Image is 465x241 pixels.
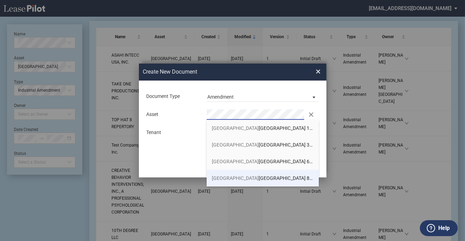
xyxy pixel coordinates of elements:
[143,68,291,76] h2: Create New Document
[212,142,319,148] span: [GEOGRAPHIC_DATA] 30-31
[207,170,319,186] li: [GEOGRAPHIC_DATA][GEOGRAPHIC_DATA] 8-9
[212,175,259,181] span: [GEOGRAPHIC_DATA]
[139,64,326,177] md-dialog: Create New ...
[212,159,259,164] span: [GEOGRAPHIC_DATA]
[212,159,314,164] span: [GEOGRAPHIC_DATA] 6-7
[207,120,319,136] li: [GEOGRAPHIC_DATA][GEOGRAPHIC_DATA] 1-3
[212,125,314,131] span: [GEOGRAPHIC_DATA] 1-3
[438,224,450,233] label: Help
[207,153,319,170] li: [GEOGRAPHIC_DATA][GEOGRAPHIC_DATA] 6-7
[212,175,314,181] span: [GEOGRAPHIC_DATA] 8-9
[207,91,319,102] md-select: Document Type: Amendment
[207,94,234,100] div: Amendment
[142,129,202,136] div: Tenant
[207,136,319,153] li: [GEOGRAPHIC_DATA][GEOGRAPHIC_DATA] 30-31
[142,111,202,118] div: Asset
[142,93,202,100] div: Document Type
[212,125,259,131] span: [GEOGRAPHIC_DATA]
[316,66,321,77] span: ×
[212,142,259,148] span: [GEOGRAPHIC_DATA]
